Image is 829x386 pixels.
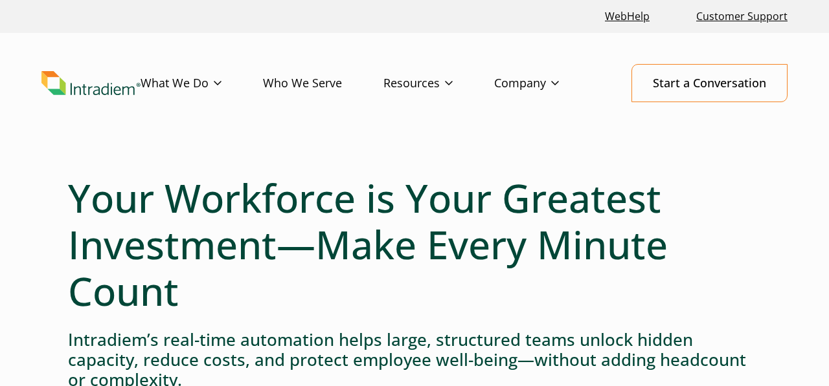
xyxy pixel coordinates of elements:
[494,65,600,102] a: Company
[41,71,141,96] a: Link to homepage of Intradiem
[600,3,655,30] a: Link opens in a new window
[141,65,263,102] a: What We Do
[691,3,793,30] a: Customer Support
[263,65,383,102] a: Who We Serve
[383,65,494,102] a: Resources
[631,64,788,102] a: Start a Conversation
[41,71,141,96] img: Intradiem
[68,175,761,314] h1: Your Workforce is Your Greatest Investment—Make Every Minute Count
